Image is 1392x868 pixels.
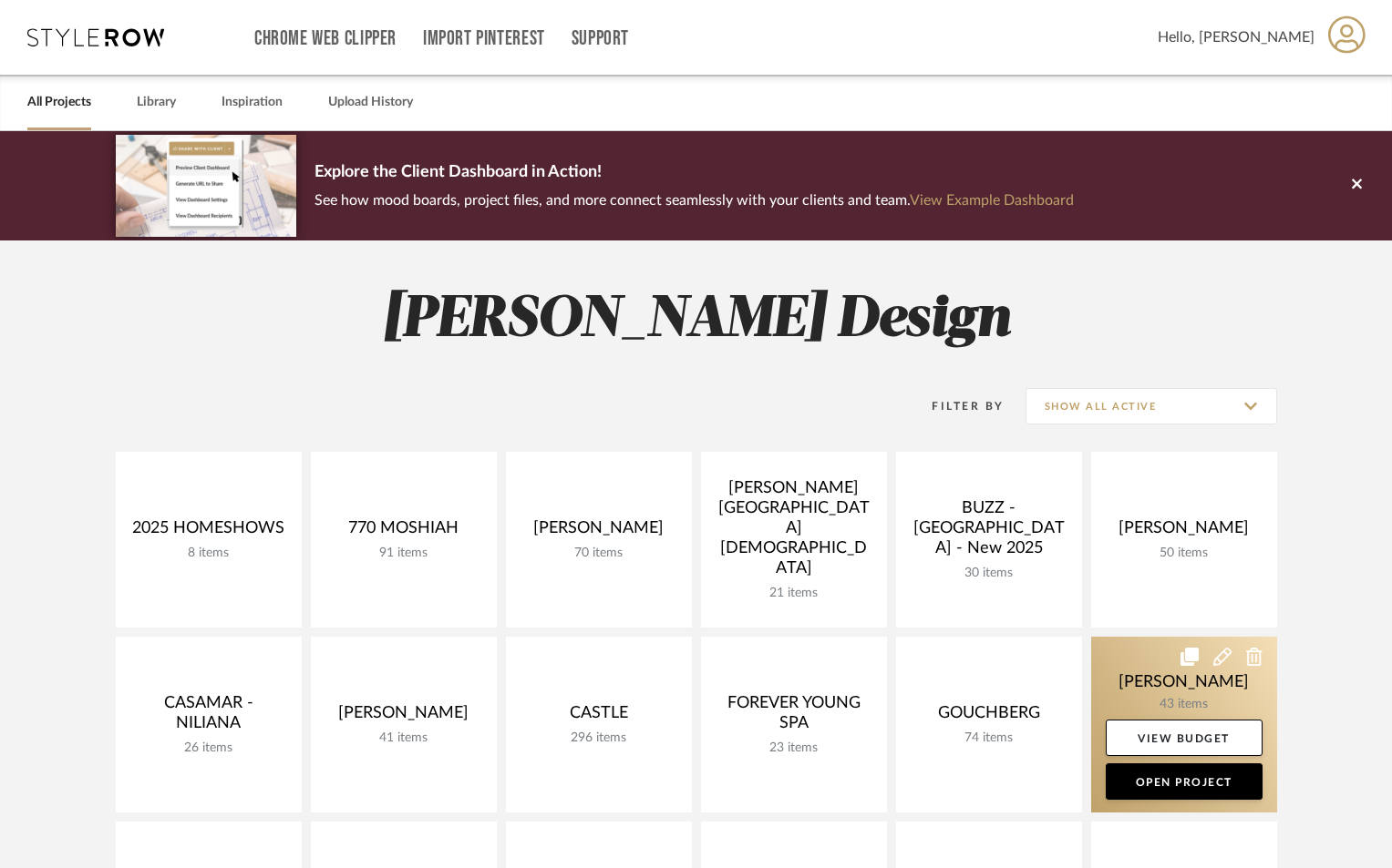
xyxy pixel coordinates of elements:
[909,397,1005,415] div: Filter By
[911,566,1067,581] div: 30 items
[130,693,287,740] div: CASAMAR - NILIANA
[910,193,1074,208] a: View Example Dashboard
[222,90,283,115] a: Inspiration
[716,740,872,756] div: 23 items
[716,586,872,601] div: 21 items
[1106,763,1263,800] a: Open Project
[325,518,482,546] div: 770 MOSHIAH
[254,31,397,46] a: Chrome Web Clipper
[1106,546,1263,561] div: 50 items
[130,518,287,546] div: 2025 HOMESHOWS
[130,546,287,561] div: 8 items
[325,546,482,561] div: 91 items
[423,31,545,46] a: Import Pinterest
[328,90,413,115] a: Upload History
[521,730,677,746] div: 296 items
[911,498,1067,566] div: BUZZ - [GEOGRAPHIC_DATA] - New 2025
[1106,518,1263,546] div: [PERSON_NAME]
[137,90,176,115] a: Library
[716,693,872,740] div: FOREVER YOUNG SPA
[1158,26,1315,48] span: Hello, [PERSON_NAME]
[40,286,1353,354] h2: [PERSON_NAME] Design
[27,90,91,115] a: All Projects
[521,703,677,730] div: CASTLE
[116,135,296,236] img: d5d033c5-7b12-40c2-a960-1ecee1989c38.png
[325,730,482,746] div: 41 items
[521,546,677,561] div: 70 items
[911,703,1067,730] div: GOUCHBERG
[911,730,1067,746] div: 74 items
[314,158,1074,188] p: Explore the Client Dashboard in Action!
[521,518,677,546] div: [PERSON_NAME]
[716,478,872,586] div: [PERSON_NAME][GEOGRAPHIC_DATA][DEMOGRAPHIC_DATA]
[130,740,287,756] div: 26 items
[325,703,482,730] div: [PERSON_NAME]
[572,31,629,46] a: Support
[314,188,1074,213] p: See how mood boards, project files, and more connect seamlessly with your clients and team.
[1106,720,1263,756] a: View Budget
